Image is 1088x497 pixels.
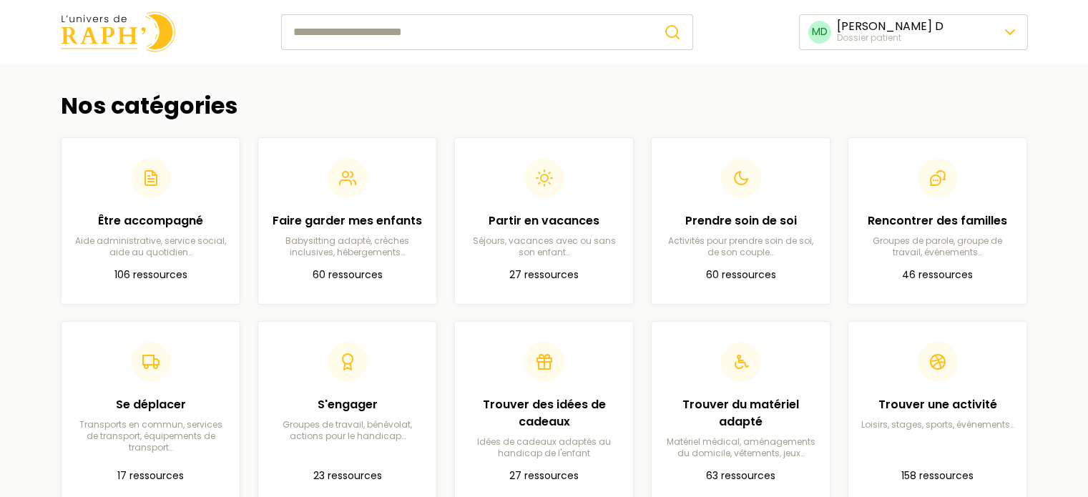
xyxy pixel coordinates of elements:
[466,212,622,230] h2: Partir en vacances
[663,396,818,430] h2: Trouver du matériel adapté
[935,18,944,34] span: D
[860,468,1015,485] p: 158 ressources
[466,468,622,485] p: 27 ressources
[466,235,622,258] p: Séjours, vacances avec ou sans son enfant…
[663,235,818,258] p: Activités pour prendre soin de soi, de son couple…
[663,212,818,230] h2: Prendre soin de soi
[663,436,818,459] p: Matériel médical, aménagements du domicile, vêtements, jeux…
[61,11,175,52] img: Univers de Raph logo
[73,267,228,284] p: 106 ressources
[860,419,1015,430] p: Loisirs, stages, sports, événements…
[663,267,818,284] p: 60 ressources
[808,21,831,44] span: MD
[860,267,1015,284] p: 46 ressources
[73,212,228,230] h2: Être accompagné
[651,137,830,305] a: Prendre soin de soiActivités pour prendre soin de soi, de son couple…60 ressources
[270,396,425,413] h2: S'engager
[860,235,1015,258] p: Groupes de parole, groupe de travail, événements…
[270,212,425,230] h2: Faire garder mes enfants
[837,18,932,34] span: [PERSON_NAME]
[61,92,1028,119] h2: Nos catégories
[799,14,1028,50] button: MD[PERSON_NAME] DDossier patient
[663,468,818,485] p: 63 ressources
[270,267,425,284] p: 60 ressources
[466,267,622,284] p: 27 ressources
[848,137,1027,305] a: Rencontrer des famillesGroupes de parole, groupe de travail, événements…46 ressources
[73,419,228,453] p: Transports en commun, services de transport, équipements de transport…
[466,396,622,430] h2: Trouver des idées de cadeaux
[270,419,425,442] p: Groupes de travail, bénévolat, actions pour le handicap…
[73,235,228,258] p: Aide administrative, service social, aide au quotidien…
[454,137,634,305] a: Partir en vacancesSéjours, vacances avec ou sans son enfant…27 ressources
[860,396,1015,413] h2: Trouver une activité
[270,468,425,485] p: 23 ressources
[73,396,228,413] h2: Se déplacer
[652,14,693,50] button: Rechercher
[61,137,240,305] a: Être accompagnéAide administrative, service social, aide au quotidien…106 ressources
[270,235,425,258] p: Babysitting adapté, crèches inclusives, hébergements…
[860,212,1015,230] h2: Rencontrer des familles
[466,436,622,459] p: Idées de cadeaux adaptés au handicap de l'enfant
[258,137,437,305] a: Faire garder mes enfantsBabysitting adapté, crèches inclusives, hébergements…60 ressources
[837,32,944,44] div: Dossier patient
[73,468,228,485] p: 17 ressources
